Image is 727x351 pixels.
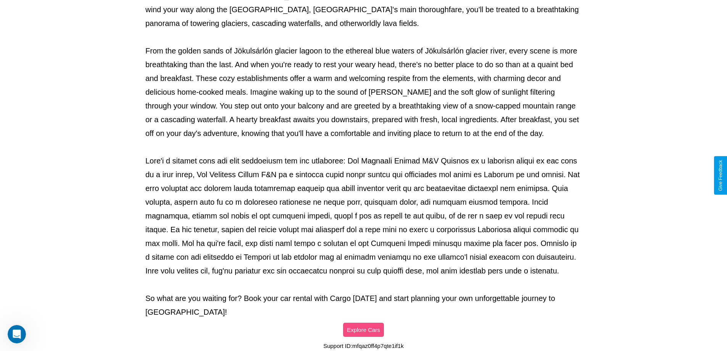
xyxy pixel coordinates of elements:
[343,323,384,337] button: Explore Cars
[718,160,723,191] div: Give Feedback
[323,341,404,351] p: Support ID: mfqaz0ff4p7qte1if1k
[8,325,26,343] iframe: Intercom live chat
